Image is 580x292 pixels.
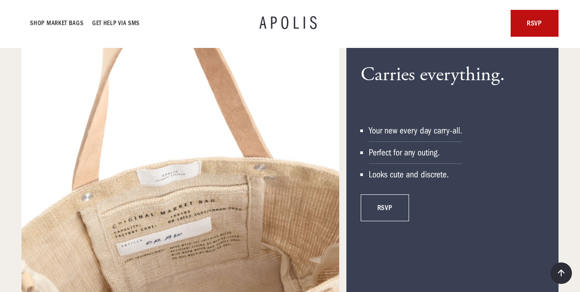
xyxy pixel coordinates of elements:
[361,194,409,221] a: rsvp
[93,18,140,29] a: GET HELP VIA SMS
[511,10,559,37] a: rsvp
[260,14,320,32] a: APOLIS
[369,169,462,180] div: Looks cute and discrete.
[369,125,462,136] div: Your new every day carry-all.
[361,63,505,87] h3: Carries everything.
[369,147,462,158] div: Perfect for any outing.
[30,18,84,29] a: Shop Market bags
